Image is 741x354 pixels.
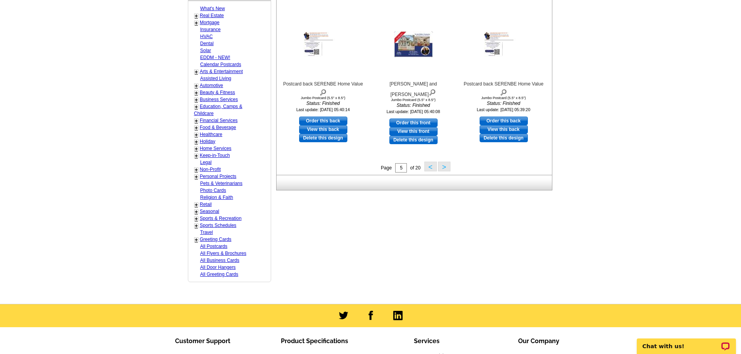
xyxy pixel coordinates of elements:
[200,125,236,130] a: Food & Beverage
[195,202,198,208] a: +
[195,20,198,26] a: +
[195,174,198,180] a: +
[200,237,231,242] a: Greeting Cards
[389,136,438,144] a: Delete this design
[389,119,438,127] a: use this design
[280,80,366,96] div: Postcard back SERENBE Home Value
[195,153,198,159] a: +
[195,132,198,138] a: +
[195,90,198,96] a: +
[394,31,433,58] img: Serenbe- Fernando and Carrie
[195,83,198,89] a: +
[195,223,198,229] a: +
[200,181,243,186] a: Pets & Veterinarians
[195,216,198,222] a: +
[195,118,198,124] a: +
[194,104,242,116] a: Education, Camps & Childcare
[200,139,215,144] a: Holiday
[200,251,247,256] a: All Flyers & Brochures
[195,97,198,103] a: +
[381,165,392,171] span: Page
[200,195,233,200] a: Religion & Faith
[319,87,327,96] img: view design details
[200,160,212,165] a: Legal
[200,62,241,67] a: Calendar Postcards
[518,337,559,345] span: Our Company
[195,69,198,75] a: +
[200,6,225,11] a: What's New
[195,125,198,131] a: +
[200,216,242,221] a: Sports & Recreation
[410,165,420,171] span: of 20
[280,100,366,107] i: Status: Finished
[281,337,348,345] span: Product Specifications
[200,230,213,235] a: Travel
[200,209,219,214] a: Seasonal
[438,162,450,171] button: >
[200,202,212,207] a: Retail
[461,96,547,100] div: Jumbo Postcard (5.5" x 8.5")
[480,117,528,125] a: use this design
[299,125,347,134] a: View this back
[195,237,198,243] a: +
[200,69,243,74] a: Arts & Entertainment
[371,80,456,98] div: [PERSON_NAME] and [PERSON_NAME]
[195,13,198,19] a: +
[632,330,741,354] iframe: LiveChat chat widget
[200,167,221,172] a: Non-Profit
[500,87,507,96] img: view design details
[304,32,343,57] img: Postcard back SERENBE Home Value
[461,80,547,96] div: Postcard back SERENBE Home Value
[389,127,438,136] a: View this front
[484,32,523,57] img: Postcard back SERENBE Home Value
[175,337,230,345] span: Customer Support
[280,96,366,100] div: Jumbo Postcard (5.5" x 8.5")
[195,167,198,173] a: +
[371,102,456,109] i: Status: Finished
[200,13,224,18] a: Real Estate
[200,97,238,102] a: Business Services
[195,139,198,145] a: +
[200,27,221,32] a: Insurance
[200,174,236,179] a: Personal Projects
[200,83,223,88] a: Automotive
[461,100,547,107] i: Status: Finished
[387,109,440,114] small: Last update: [DATE] 05:40:08
[200,265,236,270] a: All Door Hangers
[200,48,211,53] a: Solar
[480,134,528,142] a: Delete this design
[195,146,198,152] a: +
[371,98,456,102] div: Jumbo Postcard (5.5" x 8.5")
[200,41,214,46] a: Dental
[200,132,222,137] a: Healthcare
[424,162,437,171] button: <
[414,337,440,345] span: Services
[200,223,236,228] a: Sports Schedules
[200,153,230,158] a: Keep-in-Touch
[299,134,347,142] a: Delete this design
[200,55,230,60] a: EDDM - NEW!
[200,118,238,123] a: Financial Services
[480,125,528,134] a: View this back
[200,258,240,263] a: All Business Cards
[195,209,198,215] a: +
[200,188,226,193] a: Photo Cards
[200,272,238,277] a: All Greeting Cards
[299,117,347,125] a: use this design
[296,107,350,112] small: Last update: [DATE] 05:40:14
[200,146,231,151] a: Home Services
[200,90,235,95] a: Beauty & Fitness
[200,20,220,25] a: Mortgage
[200,244,228,249] a: All Postcards
[200,34,213,39] a: HVAC
[200,76,231,81] a: Assisted Living
[429,87,436,96] img: view design details
[477,107,531,112] small: Last update: [DATE] 05:39:20
[195,104,198,110] a: +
